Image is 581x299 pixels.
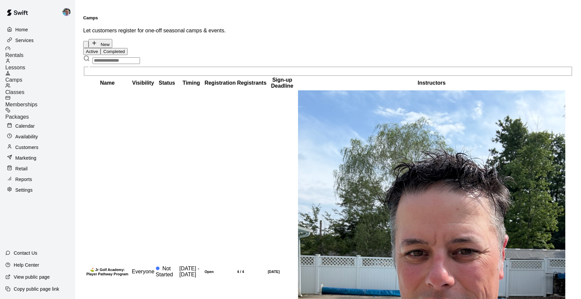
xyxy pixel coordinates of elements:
span: Packages [5,114,29,120]
a: Home [5,25,70,35]
div: This service is visible to all of your customers [132,269,155,275]
b: Status [159,80,175,86]
b: Instructors [418,80,446,86]
p: Home [15,26,28,33]
a: Rentals [5,46,75,58]
p: Reports [15,176,32,183]
p: Retail [15,165,28,172]
b: Sign-up Deadline [271,77,293,89]
p: Help Center [14,262,39,268]
b: Registrants [237,80,267,86]
h6: [DATE] [268,270,297,274]
p: Contact Us [14,250,37,256]
a: Services [5,35,70,45]
p: Copy public page link [14,286,59,292]
p: Calendar [15,123,35,129]
span: Camps [5,77,22,83]
h6: Open [204,270,236,274]
p: Customers [15,144,38,151]
b: Visibility [132,80,154,86]
a: Customers [5,142,70,152]
img: Ryan Goehring [62,8,70,16]
a: Memberships [5,95,75,108]
p: Settings [15,187,33,193]
p: Services [15,37,34,44]
button: Completed [101,48,127,55]
a: Availability [5,132,70,142]
span: Rentals [5,52,23,58]
p: Marketing [15,155,36,161]
button: Camp settings [83,41,89,48]
span: Lessons [5,65,25,70]
p: Let customers register for one-off seasonal camps & events. [83,28,573,34]
b: Name [100,80,115,86]
a: Reports [5,174,70,184]
button: New [89,39,112,48]
span: Everyone [132,269,155,274]
a: New [89,41,112,47]
a: Camps [5,71,75,83]
a: Calendar [5,121,70,131]
a: Classes [5,83,75,95]
div: Ryan Goehring [61,5,75,19]
h6: 4 / 4 [237,270,267,274]
span: Not Started [156,266,173,277]
a: Settings [5,185,70,195]
b: Timing [182,80,200,86]
span: Memberships [5,102,37,107]
h5: Camps [83,15,573,20]
a: Packages [5,108,75,120]
p: View public page [14,274,50,280]
a: Lessons [5,58,75,71]
h6: ⛳ Jr Golf Academy: Player Pathway Program [84,268,131,276]
a: Retail [5,164,70,174]
p: Availability [15,133,38,140]
span: Classes [5,89,24,95]
b: Registration [204,80,236,86]
button: Active [83,48,101,55]
a: Marketing [5,153,70,163]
